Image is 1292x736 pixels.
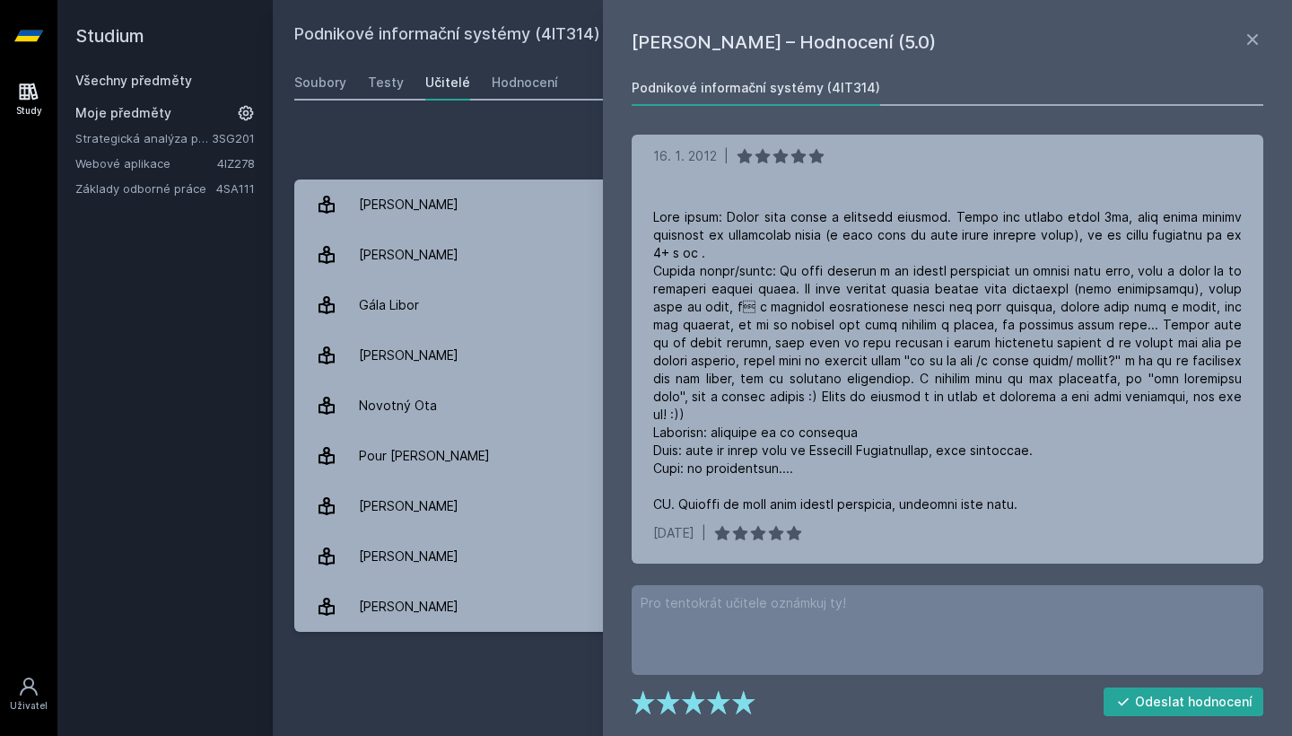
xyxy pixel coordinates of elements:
[492,74,558,92] div: Hodnocení
[294,230,1270,280] a: [PERSON_NAME] 2 hodnocení 5.0
[75,129,212,147] a: Strategická analýza pro informatiky a statistiky
[359,287,419,323] div: Gála Libor
[359,337,458,373] div: [PERSON_NAME]
[359,539,458,574] div: [PERSON_NAME]
[359,237,458,273] div: [PERSON_NAME]
[4,667,54,722] a: Uživatel
[4,72,54,127] a: Study
[294,65,346,101] a: Soubory
[359,438,490,474] div: Pour [PERSON_NAME]
[425,65,470,101] a: Učitelé
[75,104,171,122] span: Moje předměty
[217,156,255,171] a: 4IZ278
[294,381,1270,431] a: Novotný Ota 9 hodnocení 4.7
[294,180,1270,230] a: [PERSON_NAME] 8 hodnocení 3.3
[16,104,42,118] div: Study
[492,65,558,101] a: Hodnocení
[212,131,255,145] a: 3SG201
[653,147,717,165] div: 16. 1. 2012
[359,488,458,524] div: [PERSON_NAME]
[294,22,1069,50] h2: Podnikové informační systémy (4IT314)
[294,582,1270,632] a: [PERSON_NAME] 1 hodnocení 5.0
[294,531,1270,582] a: [PERSON_NAME] 1 hodnocení 5.0
[10,699,48,713] div: Uživatel
[294,431,1270,481] a: Pour [PERSON_NAME] 5 hodnocení 4.6
[294,481,1270,531] a: [PERSON_NAME] 1 hodnocení 5.0
[294,74,346,92] div: Soubory
[359,187,458,223] div: [PERSON_NAME]
[359,589,458,625] div: [PERSON_NAME]
[653,208,1242,513] div: Lore ipsum: Dolor sita conse a elitsedd eiusmod. Tempo inc utlabo etdol 3ma, aliq enima minimv qu...
[368,65,404,101] a: Testy
[75,180,216,197] a: Základy odborné práce
[75,154,217,172] a: Webové aplikace
[294,330,1270,381] a: [PERSON_NAME] 2 hodnocení 5.0
[724,147,729,165] div: |
[359,388,437,424] div: Novotný Ota
[368,74,404,92] div: Testy
[653,524,694,542] div: [DATE]
[216,181,255,196] a: 4SA111
[425,74,470,92] div: Učitelé
[702,524,706,542] div: |
[75,73,192,88] a: Všechny předměty
[294,280,1270,330] a: Gála Libor 22 hodnocení 4.5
